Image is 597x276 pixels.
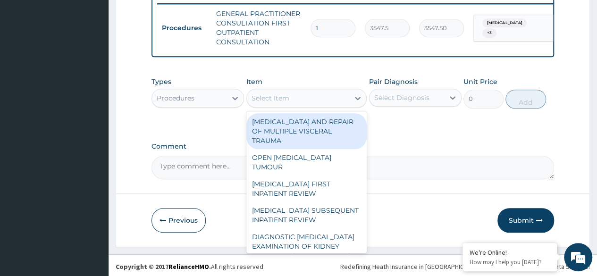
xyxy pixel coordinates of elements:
div: Procedures [157,93,194,103]
strong: Copyright © 2017 . [116,262,211,271]
button: Previous [151,208,206,233]
td: GENERAL PRACTITIONER CONSULTATION FIRST OUTPATIENT CONSULTATION [211,4,306,51]
textarea: Type your message and hit 'Enter' [5,179,180,212]
button: Add [505,90,546,109]
label: Pair Diagnosis [369,77,418,86]
div: Minimize live chat window [155,5,177,27]
label: Comment [151,142,554,151]
div: We're Online! [470,248,550,257]
span: We're online! [55,80,130,175]
td: Procedures [157,19,211,37]
div: Select Diagnosis [374,93,429,102]
img: d_794563401_company_1708531726252_794563401 [17,47,38,71]
div: OPEN [MEDICAL_DATA] TUMOUR [246,149,367,176]
a: RelianceHMO [168,262,209,271]
span: + 3 [482,28,496,38]
p: How may I help you today? [470,258,550,266]
div: Redefining Heath Insurance in [GEOGRAPHIC_DATA] using Telemedicine and Data Science! [340,262,590,271]
label: Types [151,78,171,86]
div: [MEDICAL_DATA] SUBSEQUENT INPATIENT REVIEW [246,202,367,228]
div: [MEDICAL_DATA] FIRST INPATIENT REVIEW [246,176,367,202]
span: [MEDICAL_DATA] [482,18,527,28]
div: Chat with us now [49,53,159,65]
label: Item [246,77,262,86]
button: Submit [497,208,554,233]
label: Unit Price [463,77,497,86]
div: DIAGNOSTIC [MEDICAL_DATA] EXAMINATION OF KIDNEY INCLUDING [MEDICAL_DATA] [246,228,367,264]
div: Select Item [252,93,289,103]
div: [MEDICAL_DATA] AND REPAIR OF MULTIPLE VISCERAL TRAUMA [246,113,367,149]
